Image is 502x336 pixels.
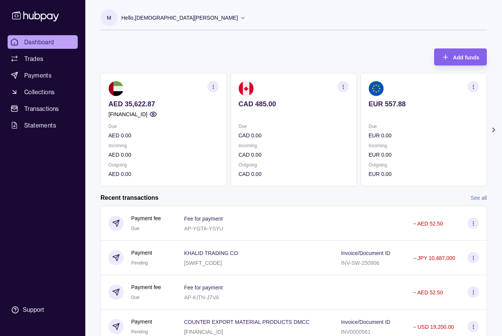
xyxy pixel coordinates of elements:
a: Collections [8,85,78,99]
p: AED 35,622.87 [108,100,219,108]
p: Due [369,122,479,131]
a: Support [8,302,78,318]
p: − JPY 10,487,000 [413,255,455,261]
p: EUR 557.88 [369,100,479,108]
a: Transactions [8,102,78,115]
img: eu [369,81,384,96]
p: AED 0.00 [108,170,219,178]
p: INV0000561 [341,329,370,335]
p: Outgoing [238,161,349,169]
p: COUNTER EXPORT MATERIAL PRODUCTS DMCC [184,319,309,325]
p: CAD 0.00 [238,151,349,159]
a: Payments [8,68,78,82]
a: Trades [8,52,78,65]
p: EUR 0.00 [369,131,479,140]
span: Statements [24,121,56,130]
button: Add funds [434,48,487,65]
span: Payments [24,71,52,80]
span: Add funds [453,54,479,61]
a: Dashboard [8,35,78,49]
p: AED 0.00 [108,151,219,159]
p: Payment fee [131,214,161,222]
img: ae [108,81,124,96]
p: Fee for payment [184,285,223,291]
p: Payment [131,317,152,326]
p: M [107,14,111,22]
p: AED 0.00 [108,131,219,140]
p: AP-KITN-J7VA [184,294,219,300]
p: CAD 0.00 [238,131,349,140]
p: Invoice/Document ID [341,250,390,256]
p: Due [238,122,349,131]
p: − AED 52.50 [413,221,443,227]
p: CAD 0.00 [238,170,349,178]
p: Payment fee [131,283,161,291]
p: INV-SW-250906 [341,260,379,266]
p: [SWIFT_CODE] [184,260,222,266]
p: − AED 52.50 [413,289,443,296]
p: Invoice/Document ID [341,319,390,325]
h2: Recent transactions [100,194,158,202]
span: Due [131,226,140,231]
span: Due [131,295,140,300]
p: Payment [131,249,152,257]
a: Statements [8,118,78,132]
p: KHALID TRADING CO [184,250,238,256]
span: Pending [131,260,148,266]
a: See all [471,194,487,202]
p: Hello, [DEMOGRAPHIC_DATA][PERSON_NAME] [121,14,238,22]
p: AP-YGTA-YSYU [184,226,223,232]
span: Dashboard [24,37,54,47]
p: Fee for payment [184,216,223,222]
p: Incoming [108,142,219,150]
p: [FINANCIAL_ID] [184,329,223,335]
p: Outgoing [108,161,219,169]
div: Support [23,306,44,314]
p: EUR 0.00 [369,151,479,159]
p: Incoming [238,142,349,150]
p: − USD 19,200.00 [413,324,454,330]
p: Due [108,122,219,131]
p: Outgoing [369,161,479,169]
p: CAD 485.00 [238,100,349,108]
span: Transactions [24,104,59,113]
span: Pending [131,329,148,334]
span: Trades [24,54,43,63]
p: [FINANCIAL_ID] [108,110,147,118]
p: EUR 0.00 [369,170,479,178]
p: Incoming [369,142,479,150]
img: ca [238,81,254,96]
span: Collections [24,87,55,96]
